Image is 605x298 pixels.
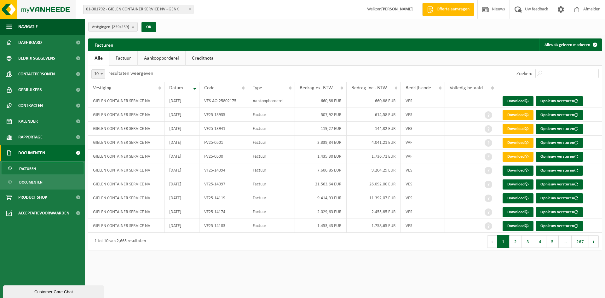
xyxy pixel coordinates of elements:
[503,221,533,231] a: Download
[88,163,164,177] td: GIELEN CONTAINER SERVICE NV
[199,136,248,149] td: FV25-0501
[199,219,248,233] td: VF25-14183
[401,205,445,219] td: VES
[503,152,533,162] a: Download
[401,191,445,205] td: VES
[91,69,105,79] span: 10
[572,235,589,248] button: 267
[536,152,583,162] button: Opnieuw versturen
[516,71,532,76] label: Zoeken:
[536,193,583,203] button: Opnieuw versturen
[248,122,295,136] td: Factuur
[401,163,445,177] td: VES
[347,219,401,233] td: 1.758,65 EUR
[401,177,445,191] td: VES
[2,176,84,188] a: Documenten
[503,166,533,176] a: Download
[401,149,445,163] td: VAF
[295,205,347,219] td: 2.029,63 EUR
[88,149,164,163] td: GIELEN CONTAINER SERVICE NV
[164,136,199,149] td: [DATE]
[435,6,471,13] span: Offerte aanvragen
[248,219,295,233] td: Factuur
[18,82,42,98] span: Gebruikers
[295,219,347,233] td: 1.453,43 EUR
[88,108,164,122] td: GIELEN CONTAINER SERVICE NV
[199,108,248,122] td: VF25-13935
[18,66,55,82] span: Contactpersonen
[164,219,199,233] td: [DATE]
[503,207,533,217] a: Download
[91,236,146,247] div: 1 tot 10 van 2,665 resultaten
[248,94,295,108] td: Aankoopborderel
[536,96,583,106] button: Opnieuw versturen
[295,108,347,122] td: 507,92 EUR
[108,71,153,76] label: resultaten weergeven
[450,85,483,91] span: Volledig betaald
[18,190,47,205] span: Product Shop
[401,219,445,233] td: VES
[546,235,559,248] button: 5
[248,136,295,149] td: Factuur
[164,177,199,191] td: [DATE]
[536,207,583,217] button: Opnieuw versturen
[347,94,401,108] td: 660,88 EUR
[503,138,533,148] a: Download
[18,35,42,50] span: Dashboard
[522,235,534,248] button: 3
[164,94,199,108] td: [DATE]
[18,50,55,66] span: Bedrijfsgegevens
[347,191,401,205] td: 11.392,07 EUR
[347,136,401,149] td: 4.041,21 EUR
[164,108,199,122] td: [DATE]
[503,179,533,190] a: Download
[536,124,583,134] button: Opnieuw versturen
[88,136,164,149] td: GIELEN CONTAINER SERVICE NV
[248,191,295,205] td: Factuur
[347,163,401,177] td: 9.204,29 EUR
[559,235,572,248] span: …
[88,177,164,191] td: GIELEN CONTAINER SERVICE NV
[295,177,347,191] td: 21.563,64 EUR
[248,177,295,191] td: Factuur
[88,51,109,66] a: Alle
[295,136,347,149] td: 3.339,84 EUR
[422,3,474,16] a: Offerte aanvragen
[18,129,43,145] span: Rapportage
[18,114,38,129] span: Kalender
[199,205,248,219] td: VF25-14174
[164,163,199,177] td: [DATE]
[164,122,199,136] td: [DATE]
[536,179,583,190] button: Opnieuw versturen
[497,235,510,248] button: 1
[2,162,84,174] a: Facturen
[138,51,185,66] a: Aankoopborderel
[401,122,445,136] td: VES
[347,108,401,122] td: 614,58 EUR
[93,85,112,91] span: Vestiging
[19,163,36,175] span: Facturen
[199,177,248,191] td: VF25-14097
[141,22,156,32] button: OK
[19,176,43,188] span: Documenten
[204,85,215,91] span: Code
[534,235,546,248] button: 4
[295,94,347,108] td: 660,88 EUR
[347,122,401,136] td: 144,32 EUR
[347,177,401,191] td: 26.092,00 EUR
[248,163,295,177] td: Factuur
[164,205,199,219] td: [DATE]
[295,191,347,205] td: 9.414,93 EUR
[84,5,193,14] span: 01-001792 - GIELEN CONTAINER SERVICE NV - GENK
[18,205,69,221] span: Acceptatievoorwaarden
[536,166,583,176] button: Opnieuw versturen
[536,138,583,148] button: Opnieuw versturen
[406,85,431,91] span: Bedrijfscode
[199,191,248,205] td: VF25-14119
[347,149,401,163] td: 1.736,71 EUR
[401,94,445,108] td: VES
[487,235,497,248] button: Previous
[401,108,445,122] td: VES
[88,94,164,108] td: GIELEN CONTAINER SERVICE NV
